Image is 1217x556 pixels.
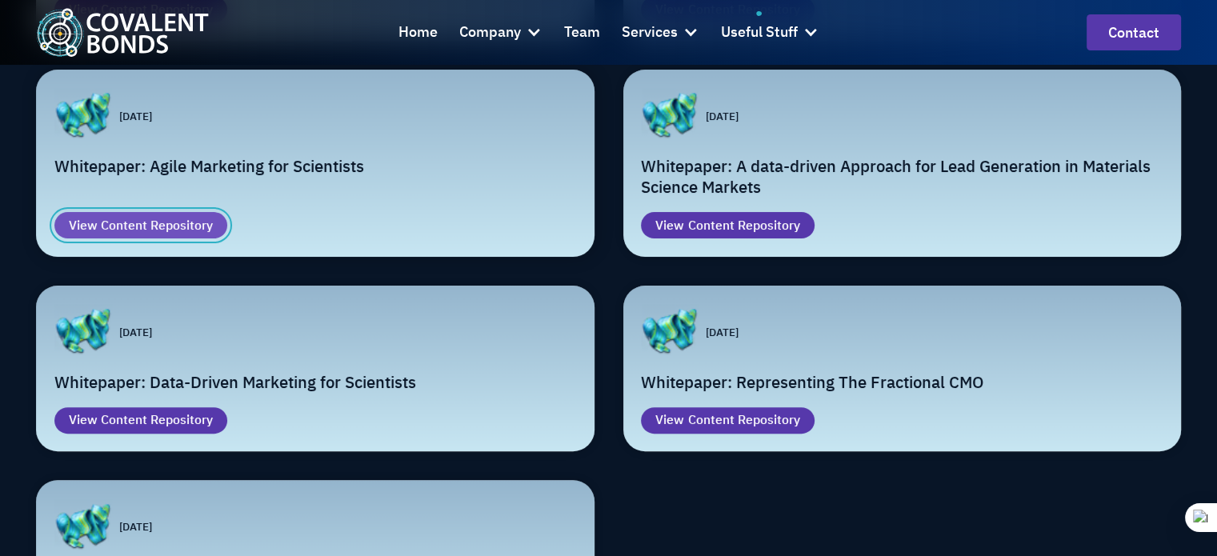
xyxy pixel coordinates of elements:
[69,410,98,430] div: View
[721,11,819,54] div: Useful Stuff
[36,8,209,57] a: home
[101,216,213,235] div: Content Repository
[119,108,152,124] p: [DATE]
[54,156,577,177] h2: Whitepaper: Agile Marketing for Scientists
[623,286,1182,451] a: [DATE]Whitepaper: Representing The Fractional CMOViewContent Repository
[688,410,800,430] div: Content Repository
[101,410,213,430] div: Content Repository
[398,21,438,44] div: Home
[564,11,600,54] a: Team
[459,11,542,54] div: Company
[36,70,594,257] a: [DATE]Whitepaper: Agile Marketing for ScientistsViewContent Repository
[721,21,798,44] div: Useful Stuff
[459,21,521,44] div: Company
[641,156,1163,198] h2: Whitepaper: A data-driven Approach for Lead Generation in Materials Science Markets
[36,286,594,451] a: [DATE]Whitepaper: Data-Driven Marketing for ScientistsViewContent Repository
[564,21,600,44] div: Team
[1087,14,1181,50] a: contact
[641,372,1163,393] h2: Whitepaper: Representing The Fractional CMO
[622,21,678,44] div: Services
[398,11,438,54] a: Home
[706,324,739,340] p: [DATE]
[69,216,98,235] div: View
[706,108,739,124] p: [DATE]
[655,410,684,430] div: View
[119,518,152,534] p: [DATE]
[623,70,1182,257] a: [DATE]Whitepaper: A data-driven Approach for Lead Generation in Materials Science MarketsViewCont...
[119,324,152,340] p: [DATE]
[688,216,800,235] div: Content Repository
[36,8,209,57] img: Covalent Bonds White / Teal Logo
[622,11,699,54] div: Services
[54,372,577,393] h2: Whitepaper: Data-Driven Marketing for Scientists
[930,371,1217,556] div: Widget de chat
[655,216,684,235] div: View
[930,371,1217,556] iframe: Chat Widget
